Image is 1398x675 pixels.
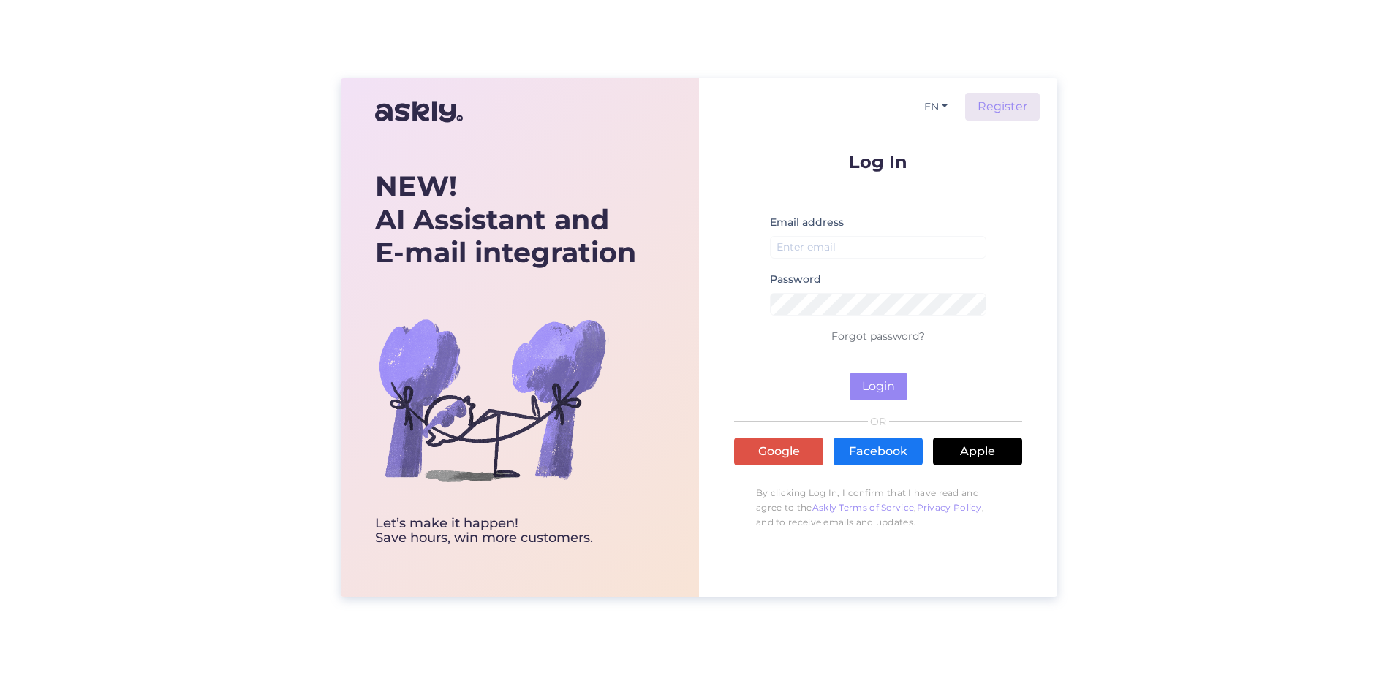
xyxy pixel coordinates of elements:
[734,478,1022,537] p: By clicking Log In, I confirm that I have read and agree to the , , and to receive emails and upd...
[850,373,907,400] button: Login
[933,438,1022,465] a: Apple
[734,153,1022,171] p: Log In
[868,416,889,427] span: OR
[375,94,463,129] img: Askly
[375,169,636,270] div: AI Assistant and E-mail integration
[917,502,982,513] a: Privacy Policy
[831,329,925,343] a: Forgot password?
[375,516,636,546] div: Let’s make it happen! Save hours, win more customers.
[375,169,457,203] b: NEW!
[965,93,1040,121] a: Register
[375,283,609,516] img: bg-askly
[918,96,953,118] button: EN
[734,438,823,465] a: Google
[770,215,844,230] label: Email address
[770,236,986,259] input: Enter email
[770,272,821,287] label: Password
[834,438,923,465] a: Facebook
[812,502,915,513] a: Askly Terms of Service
